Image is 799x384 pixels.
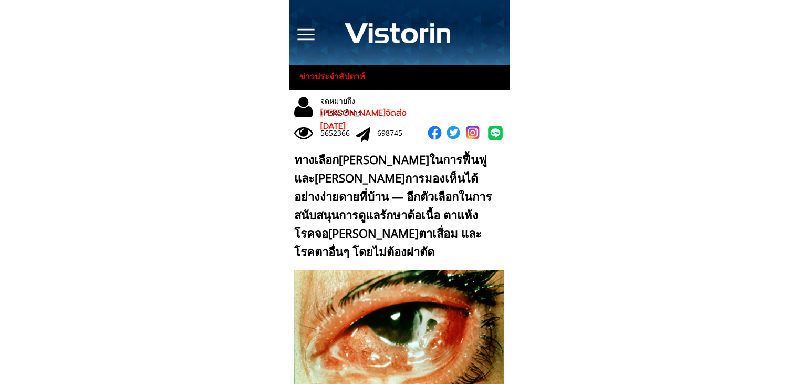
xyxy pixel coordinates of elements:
div: 5652366 [320,127,356,139]
div: ทางเลือก[PERSON_NAME]ในการฟื้นฟูและ[PERSON_NAME]การมองเห็นได้อย่างง่ายดายที่บ้าน — อีกตัวเลือกในก... [294,150,500,261]
h3: ข่าวประจำสัปดาห์ [299,70,375,84]
div: จดหมายถึงบรรณาธิการ [320,95,396,119]
div: 698745 [377,127,412,139]
span: [PERSON_NAME]จัดส่ง [DATE] [320,107,407,133]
